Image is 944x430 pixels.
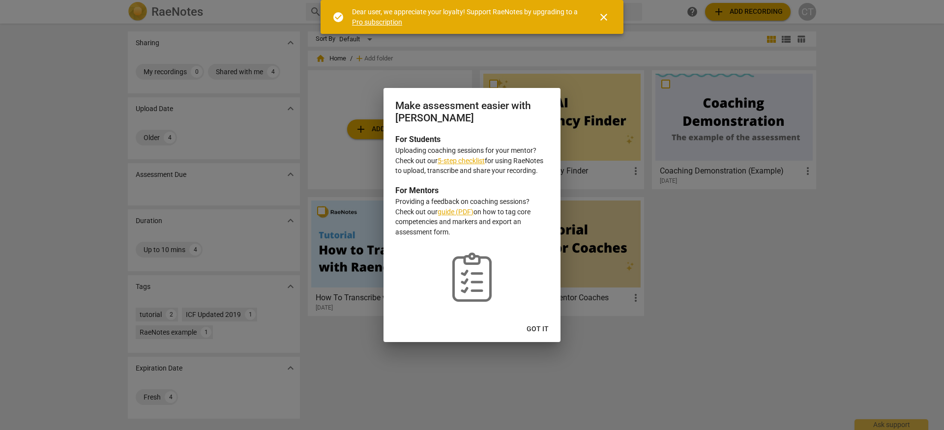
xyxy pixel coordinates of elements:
a: guide (PDF) [438,208,473,216]
button: Close [592,5,616,29]
b: For Students [395,135,441,144]
span: close [598,11,610,23]
a: 5-step checklist [438,157,485,165]
p: Providing a feedback on coaching sessions? Check out our on how to tag core competencies and mark... [395,197,549,237]
button: Got it [519,320,557,338]
h2: Make assessment easier with [PERSON_NAME] [395,100,549,124]
b: For Mentors [395,186,439,195]
span: Got it [527,324,549,334]
p: Uploading coaching sessions for your mentor? Check out our for using RaeNotes to upload, transcri... [395,145,549,176]
div: Dear user, we appreciate your loyalty! Support RaeNotes by upgrading to a [352,7,580,27]
a: Pro subscription [352,18,402,26]
span: check_circle [332,11,344,23]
